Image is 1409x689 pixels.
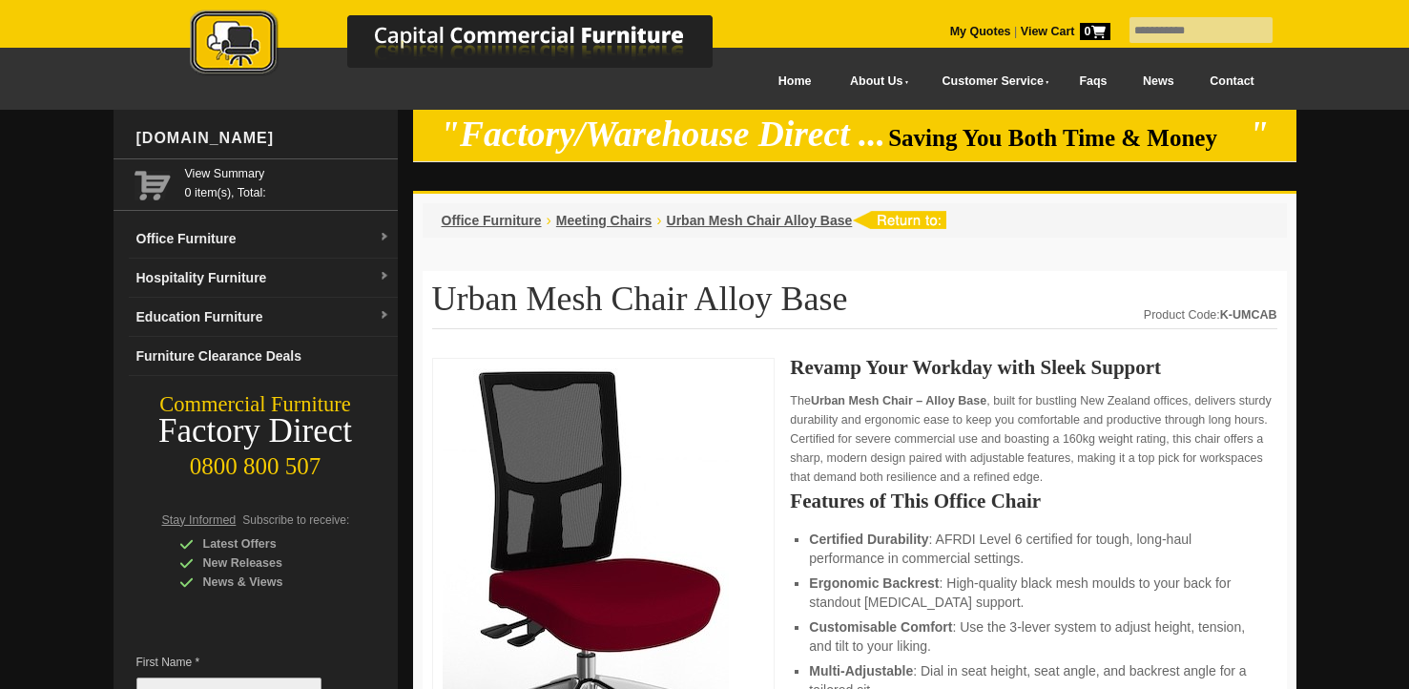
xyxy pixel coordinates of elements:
[162,513,237,527] span: Stay Informed
[114,418,398,445] div: Factory Direct
[129,298,398,337] a: Education Furnituredropdown
[114,444,398,480] div: 0800 800 507
[809,617,1257,656] li: : Use the 3-lever system to adjust height, tension, and tilt to your liking.
[432,281,1277,329] h1: Urban Mesh Chair Alloy Base
[1191,60,1272,103] a: Contact
[185,164,390,199] span: 0 item(s), Total:
[809,619,952,635] strong: Customisable Comfort
[129,219,398,259] a: Office Furnituredropdown
[179,553,361,573] div: New Releases
[137,10,805,85] a: Capital Commercial Furniture Logo
[888,125,1246,151] span: Saving You Both Time & Money
[129,259,398,298] a: Hospitality Furnituredropdown
[921,60,1061,103] a: Customer Service
[1080,23,1110,40] span: 0
[179,534,361,553] div: Latest Offers
[129,337,398,376] a: Furniture Clearance Deals
[809,530,1257,568] li: : AFRDI Level 6 certified for tough, long-haul performance in commercial settings.
[809,663,913,679] strong: Multi-Adjustable
[137,10,805,79] img: Capital Commercial Furniture Logo
[809,574,1257,612] li: : High-quality black mesh moulds to your back for standout [MEDICAL_DATA] support.
[442,213,542,228] a: Office Furniture
[1017,25,1109,38] a: View Cart0
[667,213,853,228] a: Urban Mesh Chair Alloy Base
[129,110,398,167] div: [DOMAIN_NAME]
[1125,60,1191,103] a: News
[790,391,1276,487] p: The , built for bustling New Zealand offices, delivers sturdy durability and ergonomic ease to ke...
[379,271,390,282] img: dropdown
[852,211,946,229] img: return to
[242,513,349,527] span: Subscribe to receive:
[790,491,1276,511] h2: Features of This Office Chair
[809,575,939,591] strong: Ergonomic Backrest
[811,394,986,407] strong: Urban Mesh Chair – Alloy Base
[1021,25,1110,38] strong: View Cart
[136,653,350,672] span: First Name *
[114,391,398,418] div: Commercial Furniture
[556,213,652,228] a: Meeting Chairs
[185,164,390,183] a: View Summary
[1062,60,1126,103] a: Faqs
[379,310,390,322] img: dropdown
[829,60,921,103] a: About Us
[790,358,1276,377] h2: Revamp Your Workday with Sleek Support
[440,115,885,154] em: "Factory/Warehouse Direct ...
[547,211,551,230] li: ›
[1249,115,1269,154] em: "
[1220,308,1277,322] strong: K-UMCAB
[950,25,1011,38] a: My Quotes
[1144,305,1277,324] div: Product Code:
[179,573,361,592] div: News & Views
[809,532,928,547] strong: Certified Durability
[656,211,661,230] li: ›
[379,232,390,243] img: dropdown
